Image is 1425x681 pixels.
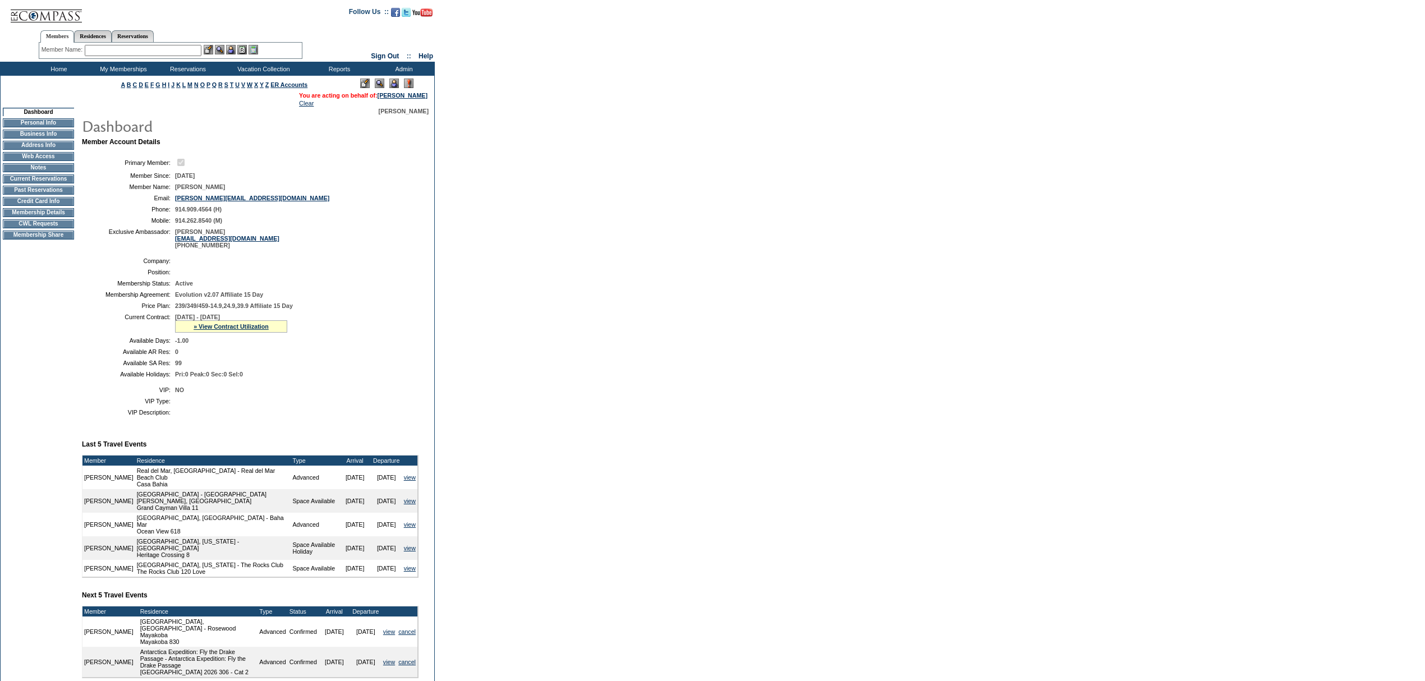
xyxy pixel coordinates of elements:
[175,386,184,393] span: NO
[162,81,167,88] a: H
[42,45,85,54] div: Member Name:
[241,81,245,88] a: V
[82,455,135,466] td: Member
[291,560,339,577] td: Space Available
[402,8,411,17] img: Follow us on Twitter
[139,647,258,677] td: Antarctica Expedition: Fly the Drake Passage - Antarctica Expedition: Fly the Drake Passage [GEOG...
[383,659,395,665] a: view
[349,7,389,20] td: Follow Us ::
[230,81,234,88] a: T
[254,81,258,88] a: X
[155,81,160,88] a: G
[86,206,171,213] td: Phone:
[288,606,319,616] td: Status
[86,183,171,190] td: Member Name:
[339,560,371,577] td: [DATE]
[82,466,135,489] td: [PERSON_NAME]
[3,186,74,195] td: Past Reservations
[86,302,171,309] td: Price Plan:
[139,606,258,616] td: Residence
[299,100,314,107] a: Clear
[247,81,252,88] a: W
[135,513,291,536] td: [GEOGRAPHIC_DATA], [GEOGRAPHIC_DATA] - Baha Mar Ocean View 618
[404,474,416,481] a: view
[215,45,224,54] img: View
[82,138,160,146] b: Member Account Details
[86,269,171,275] td: Position:
[82,560,135,577] td: [PERSON_NAME]
[25,62,90,76] td: Home
[391,8,400,17] img: Become our fan on Facebook
[3,130,74,139] td: Business Info
[82,513,135,536] td: [PERSON_NAME]
[3,197,74,206] td: Credit Card Info
[404,498,416,504] a: view
[398,628,416,635] a: cancel
[212,81,217,88] a: Q
[237,45,247,54] img: Reservations
[82,536,135,560] td: [PERSON_NAME]
[370,62,435,76] td: Admin
[339,455,371,466] td: Arrival
[412,11,433,18] a: Subscribe to our YouTube Channel
[265,81,269,88] a: Z
[291,536,339,560] td: Space Available Holiday
[319,606,350,616] td: Arrival
[288,647,319,677] td: Confirmed
[82,440,146,448] b: Last 5 Travel Events
[175,337,189,344] span: -1.00
[86,337,171,344] td: Available Days:
[404,79,413,88] img: Log Concern/Member Elevation
[419,52,433,60] a: Help
[86,360,171,366] td: Available SA Res:
[204,45,213,54] img: b_edit.gif
[206,81,210,88] a: P
[86,314,171,333] td: Current Contract:
[135,536,291,560] td: [GEOGRAPHIC_DATA], [US_STATE] - [GEOGRAPHIC_DATA] Heritage Crossing 8
[319,647,350,677] td: [DATE]
[86,398,171,404] td: VIP Type:
[175,371,243,378] span: Pri:0 Peak:0 Sec:0 Sel:0
[82,591,148,599] b: Next 5 Travel Events
[235,81,240,88] a: U
[135,489,291,513] td: [GEOGRAPHIC_DATA] - [GEOGRAPHIC_DATA][PERSON_NAME], [GEOGRAPHIC_DATA] Grand Cayman Villa 11
[371,536,402,560] td: [DATE]
[127,81,131,88] a: B
[3,108,74,116] td: Dashboard
[86,195,171,201] td: Email:
[402,11,411,18] a: Follow us on Twitter
[135,466,291,489] td: Real del Mar, [GEOGRAPHIC_DATA] - Real del Mar Beach Club Casa Bahia
[171,81,174,88] a: J
[389,79,399,88] img: Impersonate
[81,114,306,137] img: pgTtlDashboard.gif
[339,489,371,513] td: [DATE]
[194,323,269,330] a: » View Contract Utilization
[299,92,427,99] span: You are acting on behalf of:
[86,371,171,378] td: Available Holidays:
[3,152,74,161] td: Web Access
[175,183,225,190] span: [PERSON_NAME]
[175,360,182,366] span: 99
[218,81,223,88] a: R
[82,606,135,616] td: Member
[379,108,429,114] span: [PERSON_NAME]
[350,647,381,677] td: [DATE]
[139,81,143,88] a: D
[168,81,169,88] a: I
[3,208,74,217] td: Membership Details
[175,195,329,201] a: [PERSON_NAME][EMAIL_ADDRESS][DOMAIN_NAME]
[121,81,125,88] a: A
[145,81,149,88] a: E
[194,81,199,88] a: N
[249,45,258,54] img: b_calculator.gif
[407,52,411,60] span: ::
[40,30,75,43] a: Members
[86,291,171,298] td: Membership Agreement:
[150,81,154,88] a: F
[175,228,279,249] span: [PERSON_NAME] [PHONE_NUMBER]
[175,280,193,287] span: Active
[175,348,178,355] span: 0
[258,606,287,616] td: Type
[3,219,74,228] td: CWL Requests
[3,174,74,183] td: Current Reservations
